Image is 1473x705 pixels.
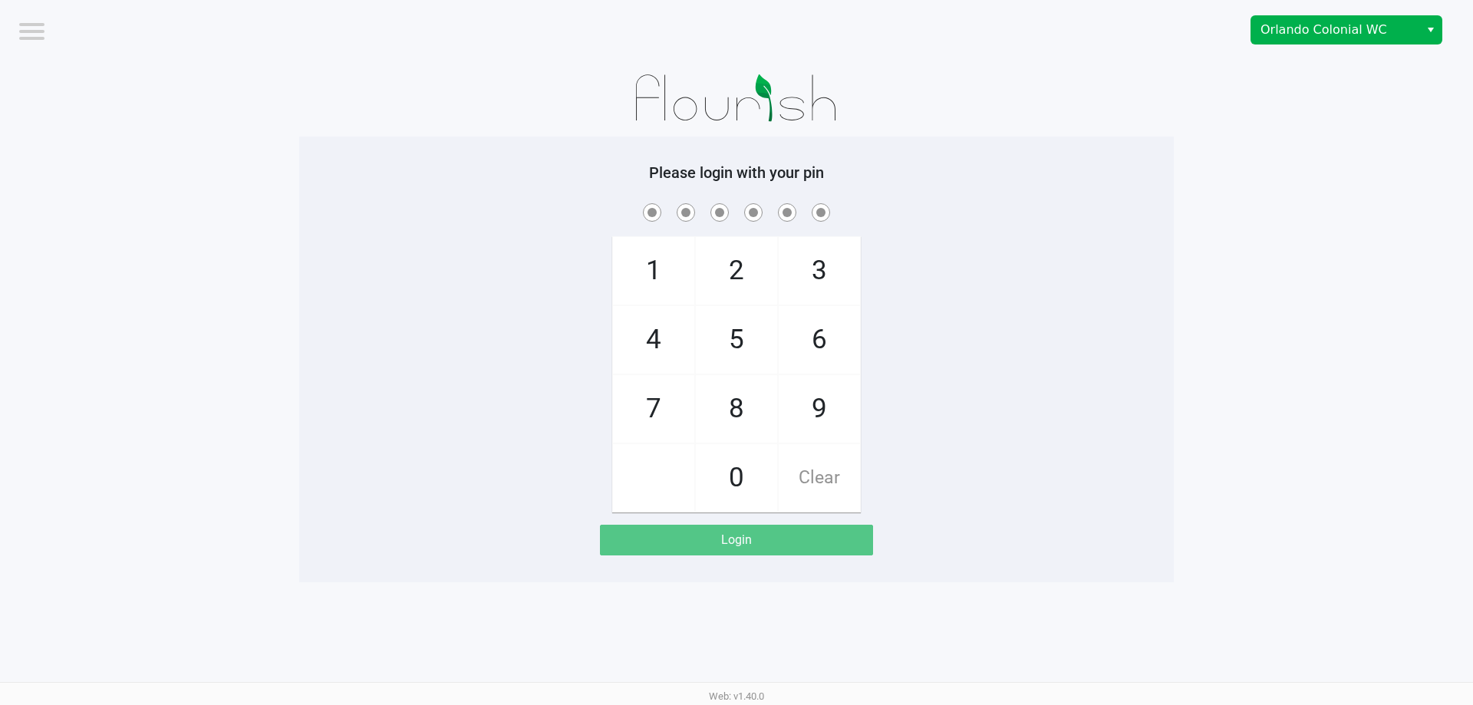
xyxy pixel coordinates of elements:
[696,375,777,443] span: 8
[779,444,860,512] span: Clear
[1419,16,1442,44] button: Select
[311,163,1162,182] h5: Please login with your pin
[696,237,777,305] span: 2
[613,237,694,305] span: 1
[709,690,764,702] span: Web: v1.40.0
[779,375,860,443] span: 9
[613,306,694,374] span: 4
[779,237,860,305] span: 3
[1260,21,1410,39] span: Orlando Colonial WC
[696,306,777,374] span: 5
[696,444,777,512] span: 0
[779,306,860,374] span: 6
[613,375,694,443] span: 7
